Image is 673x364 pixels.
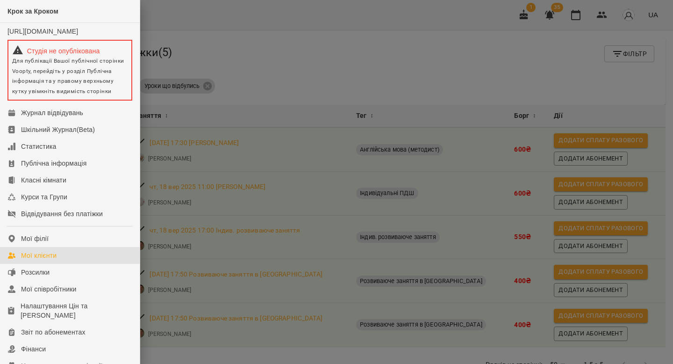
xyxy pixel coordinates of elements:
[21,192,67,202] div: Курси та Групи
[7,28,78,35] a: [URL][DOMAIN_NAME]
[21,159,86,168] div: Публічна інформація
[21,301,132,320] div: Налаштування Цін та [PERSON_NAME]
[12,58,124,95] span: Для публікації Вашої публічної сторінки Voopty, перейдіть у розділ Публічна інформація та у право...
[21,268,50,277] div: Розсилки
[21,175,66,185] div: Класні кімнати
[21,125,95,134] div: Шкільний Журнал(Beta)
[21,108,83,117] div: Журнал відвідувань
[12,44,128,56] div: Студія не опублікована
[7,7,58,15] span: Крок за Кроком
[21,328,86,337] div: Звіт по абонементах
[21,142,57,151] div: Статистика
[21,251,57,260] div: Мої клієнти
[21,209,103,218] div: Відвідування без платіжки
[21,344,46,354] div: Фінанси
[21,284,77,294] div: Мої співробітники
[21,234,49,243] div: Мої філії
